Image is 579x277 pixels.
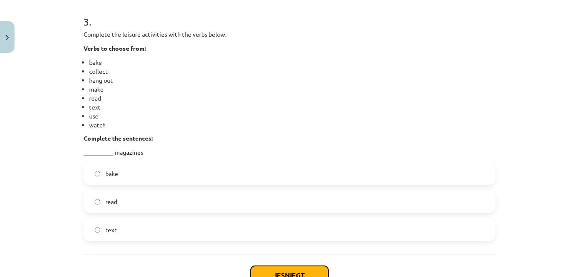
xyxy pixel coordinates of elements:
li: text [89,103,495,112]
li: make [89,85,495,94]
span: text [105,225,117,234]
li: read [89,94,495,103]
img: icon-close-lesson-0947bae3869378f0d4975bcd49f059093ad1ed9edebbc8119c70593378902aed.svg [6,35,9,40]
li: hang out [89,76,495,85]
input: read [95,199,100,205]
p: __________ magazines [84,148,495,157]
span: bake [105,169,118,178]
input: bake [95,171,100,176]
p: Complete the leisure activities with the verbs below. [84,30,495,39]
li: bake [89,58,495,67]
li: watch [89,121,495,130]
strong: Complete the sentences: [84,134,153,142]
span: read [105,197,117,206]
li: collect [89,67,495,76]
h1: 3 . [84,1,495,27]
li: use [89,112,495,121]
strong: Verbs to choose from: [84,44,146,52]
input: text [95,227,100,233]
